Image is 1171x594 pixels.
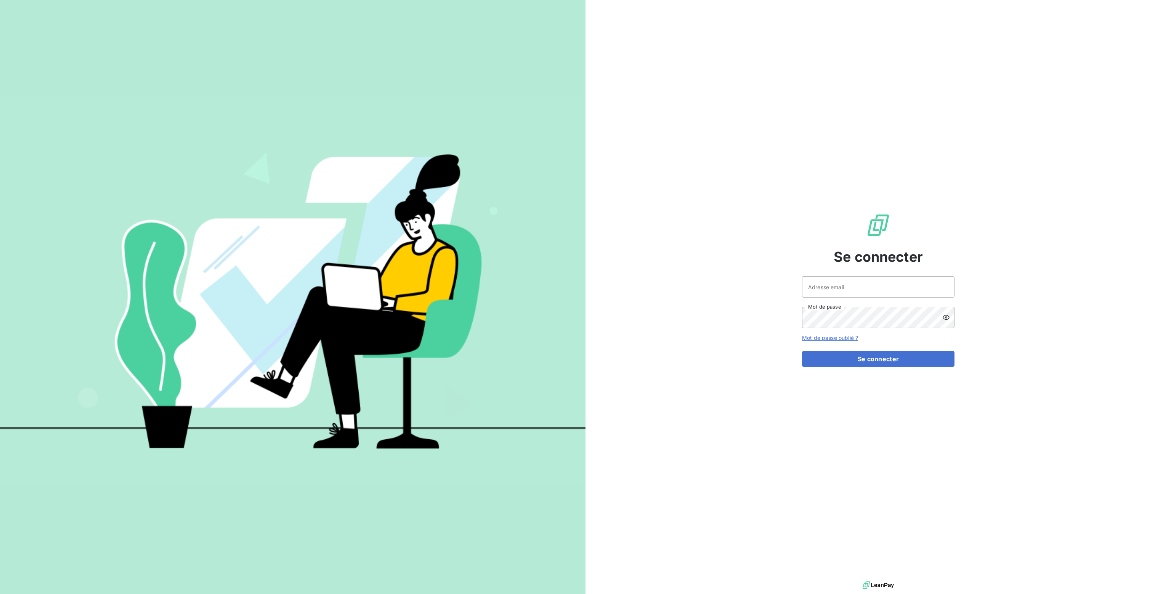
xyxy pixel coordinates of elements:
img: logo [863,580,894,591]
input: placeholder [802,276,954,298]
img: Logo LeanPay [866,213,890,237]
button: Se connecter [802,351,954,367]
a: Mot de passe oublié ? [802,335,858,341]
span: Se connecter [834,247,923,267]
